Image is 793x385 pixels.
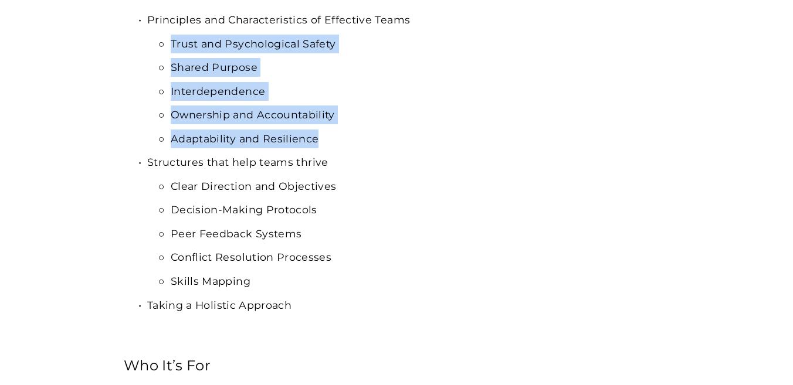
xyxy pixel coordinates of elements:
[171,177,669,196] p: Clear Direction and Objectives
[147,153,669,172] p: Structures that help teams thrive
[171,130,669,148] p: Adaptability and Resilience
[124,353,669,378] p: Who It’s For
[171,105,669,124] p: Ownership and Accountability
[147,11,669,29] p: Principles and Characteristics of Effective Teams
[171,248,669,267] p: Conflict Resolution Processes
[171,200,669,219] p: Decision-Making Protocols
[147,296,669,315] p: Taking a Holistic Approach
[171,35,669,53] p: Trust and Psychological Safety
[171,272,669,291] p: Skills Mapping
[171,224,669,243] p: Peer Feedback Systems
[171,82,669,101] p: Interdependence
[171,58,669,77] p: Shared Purpose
